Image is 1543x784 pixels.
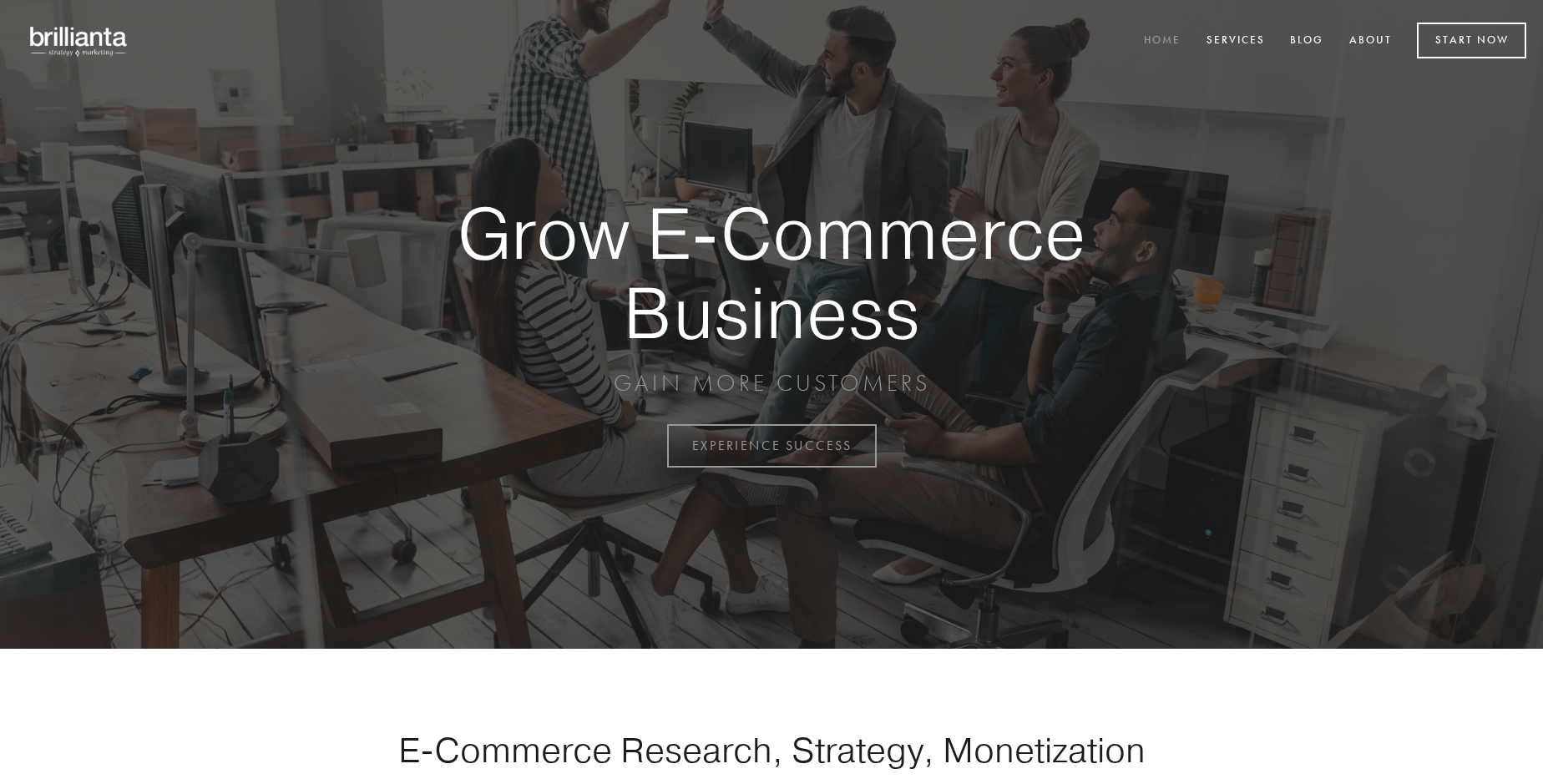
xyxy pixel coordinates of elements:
a: Blog [1279,28,1334,55]
a: EXPERIENCE SUCCESS [667,424,877,468]
strong: Grow E-Commerce Business [399,194,1144,352]
img: brillianta - research, strategy, marketing [17,17,142,65]
h1: E-Commerce Research, Strategy, Monetization [346,729,1197,771]
a: Services [1196,28,1276,55]
a: Home [1133,28,1191,55]
p: GAIN MORE CUSTOMERS [399,368,1144,398]
a: Start Now [1417,23,1526,58]
a: About [1338,28,1403,55]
